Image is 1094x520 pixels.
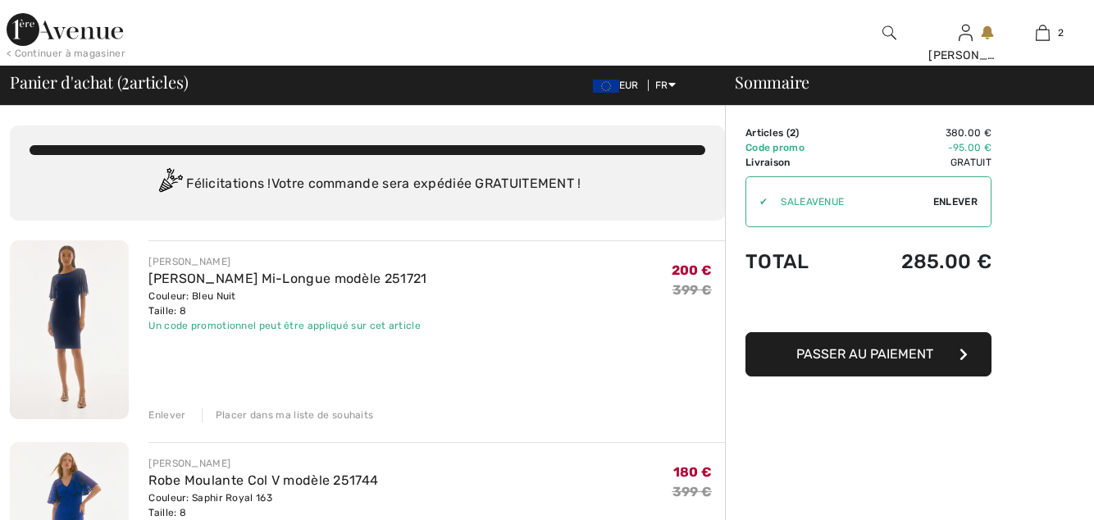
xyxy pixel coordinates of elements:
[673,464,713,480] span: 180 €
[121,70,130,91] span: 2
[7,46,125,61] div: < Continuer à magasiner
[768,177,933,226] input: Code promo
[745,140,847,155] td: Code promo
[1036,23,1050,43] img: Mon panier
[148,318,426,333] div: Un code promotionnel peut être appliqué sur cet article
[10,74,188,90] span: Panier d'achat ( articles)
[7,13,123,46] img: 1ère Avenue
[928,47,1003,64] div: [PERSON_NAME]
[30,168,705,201] div: Félicitations ! Votre commande sera expédiée GRATUITEMENT !
[796,346,933,362] span: Passer au paiement
[847,140,991,155] td: -95.00 €
[672,282,713,298] s: 399 €
[202,408,374,422] div: Placer dans ma liste de souhaits
[1005,23,1080,43] a: 2
[148,490,421,520] div: Couleur: Saphir Royal 163 Taille: 8
[148,408,185,422] div: Enlever
[655,80,676,91] span: FR
[153,168,186,201] img: Congratulation2.svg
[593,80,645,91] span: EUR
[746,194,768,209] div: ✔
[959,23,973,43] img: Mes infos
[745,125,847,140] td: Articles ( )
[847,155,991,170] td: Gratuit
[847,234,991,290] td: 285.00 €
[847,125,991,140] td: 380.00 €
[10,240,129,419] img: Robe Fourreau Mi-Longue modèle 251721
[148,472,378,488] a: Robe Moulante Col V modèle 251744
[672,262,713,278] span: 200 €
[593,80,619,93] img: Euro
[882,23,896,43] img: recherche
[715,74,1084,90] div: Sommaire
[148,271,426,286] a: [PERSON_NAME] Mi-Longue modèle 251721
[745,155,847,170] td: Livraison
[933,194,978,209] span: Enlever
[672,484,713,499] s: 399 €
[745,234,847,290] td: Total
[745,290,991,326] iframe: PayPal
[959,25,973,40] a: Se connecter
[1058,25,1064,40] span: 2
[148,254,426,269] div: [PERSON_NAME]
[148,289,426,318] div: Couleur: Bleu Nuit Taille: 8
[790,127,795,139] span: 2
[745,332,991,376] button: Passer au paiement
[148,456,421,471] div: [PERSON_NAME]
